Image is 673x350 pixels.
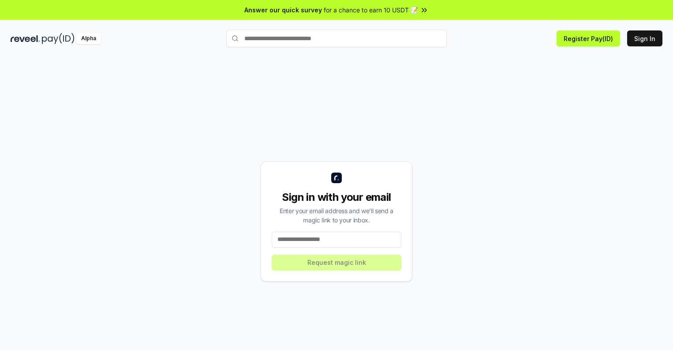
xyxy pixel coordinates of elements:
img: reveel_dark [11,33,40,44]
div: Enter your email address and we’ll send a magic link to your inbox. [272,206,401,225]
img: logo_small [331,173,342,183]
button: Register Pay(ID) [557,30,620,46]
span: Answer our quick survey [244,5,322,15]
div: Alpha [76,33,101,44]
span: for a chance to earn 10 USDT 📝 [324,5,418,15]
img: pay_id [42,33,75,44]
button: Sign In [627,30,662,46]
div: Sign in with your email [272,190,401,204]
